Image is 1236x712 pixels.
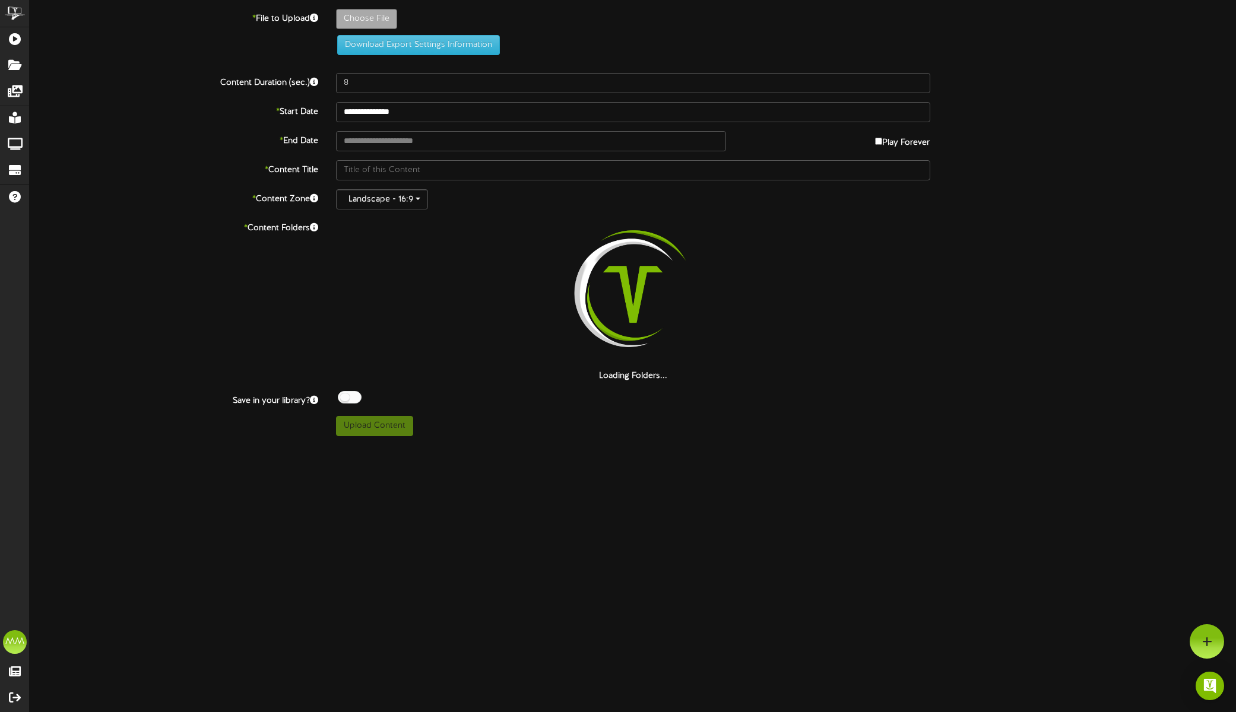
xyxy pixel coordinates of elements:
label: Content Duration (sec.) [21,73,327,89]
label: Content Folders [21,218,327,234]
img: loading-spinner-2.png [557,218,709,370]
label: Play Forever [875,131,930,149]
label: Start Date [21,102,327,118]
label: Content Zone [21,189,327,205]
button: Download Export Settings Information [337,35,500,55]
button: Landscape - 16:9 [336,189,428,209]
label: End Date [21,131,327,147]
button: Upload Content [336,416,413,436]
label: Save in your library? [21,391,327,407]
input: Title of this Content [336,160,930,180]
label: Content Title [21,160,327,176]
a: Download Export Settings Information [331,40,500,49]
strong: Loading Folders... [599,371,667,380]
div: MM [3,630,27,654]
label: File to Upload [21,9,327,25]
input: Play Forever [875,138,882,145]
div: Open Intercom Messenger [1196,672,1224,700]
